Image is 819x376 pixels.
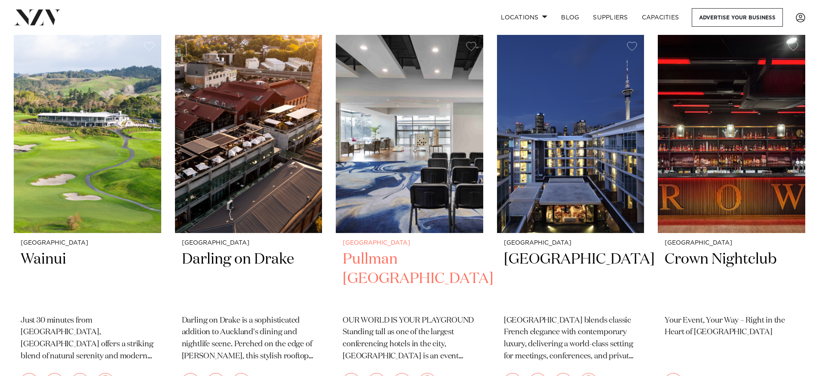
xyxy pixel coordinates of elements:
a: Advertise your business [692,8,783,27]
h2: Pullman [GEOGRAPHIC_DATA] [343,250,476,308]
a: SUPPLIERS [586,8,635,27]
h2: [GEOGRAPHIC_DATA] [504,250,638,308]
small: [GEOGRAPHIC_DATA] [665,240,798,246]
small: [GEOGRAPHIC_DATA] [343,240,476,246]
small: [GEOGRAPHIC_DATA] [21,240,154,246]
img: nzv-logo.png [14,9,61,25]
h2: Darling on Drake [182,250,316,308]
p: Just 30 minutes from [GEOGRAPHIC_DATA], [GEOGRAPHIC_DATA] offers a striking blend of natural sere... [21,315,154,363]
small: [GEOGRAPHIC_DATA] [182,240,316,246]
p: Your Event, Your Way – Right in the Heart of [GEOGRAPHIC_DATA] [665,315,798,339]
p: Darling on Drake is a sophisticated addition to Auckland's dining and nightlife scene. Perched on... [182,315,316,363]
small: [GEOGRAPHIC_DATA] [504,240,638,246]
h2: Crown Nightclub [665,250,798,308]
a: Capacities [635,8,686,27]
p: [GEOGRAPHIC_DATA] blends classic French elegance with contemporary luxury, delivering a world-cla... [504,315,638,363]
a: BLOG [554,8,586,27]
img: Aerial view of Darling on Drake [175,35,322,233]
a: Locations [494,8,554,27]
h2: Wainui [21,250,154,308]
img: Sofitel Auckland Viaduct Harbour hotel venue [497,35,644,233]
p: OUR WORLD IS YOUR PLAYGROUND Standing tall as one of the largest conferencing hotels in the city,... [343,315,476,363]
